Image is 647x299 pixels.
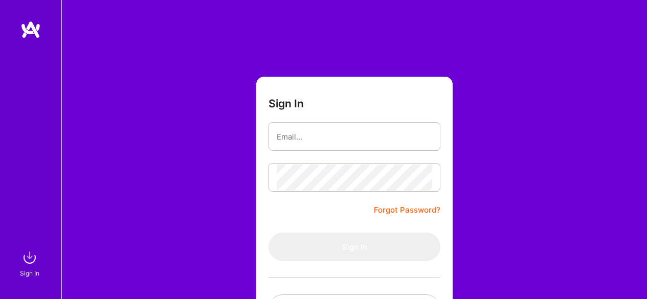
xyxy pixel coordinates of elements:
[20,20,41,39] img: logo
[20,268,39,279] div: Sign In
[19,247,40,268] img: sign in
[269,233,440,261] button: Sign In
[277,124,432,150] input: Email...
[269,97,304,110] h3: Sign In
[374,204,440,216] a: Forgot Password?
[21,247,40,279] a: sign inSign In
